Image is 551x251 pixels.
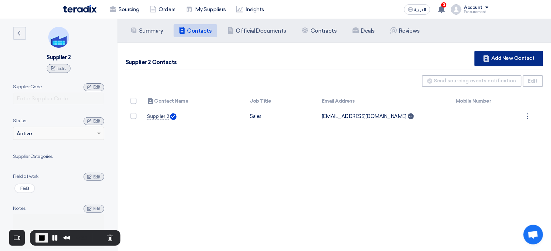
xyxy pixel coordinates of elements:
th: Contact Name [142,93,244,109]
div: Supplier 2 Contacts [125,58,177,67]
a: Insights [231,2,269,17]
span: 3 [441,2,447,8]
div: Notes [13,205,104,212]
h5: Reviews [399,27,420,34]
img: profile_test.png [451,4,462,15]
span: Active [17,130,32,138]
h5: Summary [139,27,163,34]
a: Open chat [524,225,543,244]
div: Supplier Code [13,83,104,90]
span: العربية [415,8,426,12]
a: Orders [145,2,181,17]
div: Field of work [13,173,104,180]
a: My Suppliers [181,2,231,17]
button: Edit [523,75,543,87]
div: ⋮ [523,111,533,122]
h5: Official Documents [236,27,286,34]
a: Sourcing [104,2,145,17]
img: Teradix logo [63,5,97,13]
span: Edit [93,119,101,124]
span: Edit [93,175,101,179]
span: Edit [93,85,101,90]
h5: Deals [361,27,375,34]
a: Supplier 2 [147,113,169,120]
div: Supplier 2 [46,54,71,61]
button: العربية [404,4,430,15]
th: Mobile Number [450,93,523,109]
h5: Contracts [310,27,337,34]
div: Status [13,117,104,124]
div: Supplier Categories [13,153,104,160]
span: Edit [57,66,66,71]
span: F&B [14,184,35,193]
button: Send sourcing events notification [422,75,522,87]
td: [EMAIL_ADDRESS][DOMAIN_NAME] [317,109,450,124]
span: Edit [93,206,101,211]
td: Sales [245,109,317,124]
th: Email Address [317,93,450,109]
img: Verified Account [170,113,177,120]
input: Enter Supplier Code... [13,93,104,104]
th: Job Title [245,93,317,109]
h5: Contacts [187,27,212,34]
div: Add New Contact [475,51,543,66]
div: Procurement [464,10,489,14]
div: Account [464,5,483,10]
